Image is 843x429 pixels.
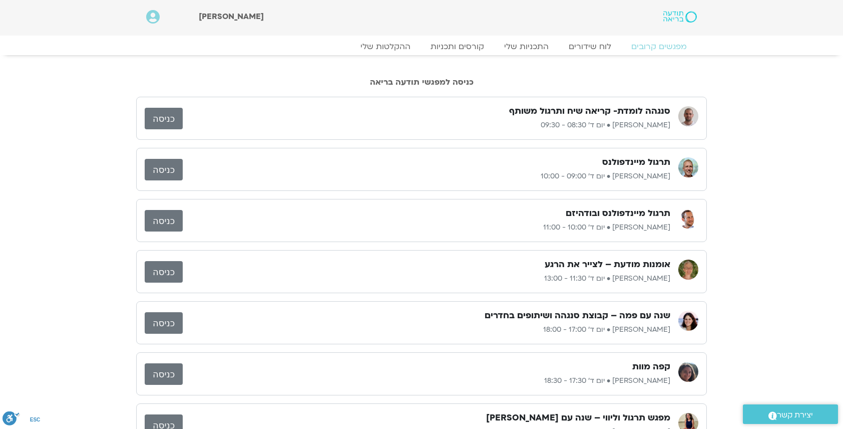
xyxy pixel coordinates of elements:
img: מיכל גורל [678,311,698,331]
a: התכניות שלי [494,42,559,52]
h3: קפה מוות [632,361,670,373]
img: קרן גל [678,362,698,382]
img: רון כהנא [678,208,698,229]
a: קורסים ותכניות [420,42,494,52]
span: [PERSON_NAME] [199,11,264,22]
a: כניסה [145,210,183,232]
a: כניסה [145,363,183,385]
a: מפגשים קרובים [621,42,697,52]
a: לוח שידורים [559,42,621,52]
a: כניסה [145,312,183,334]
a: ההקלטות שלי [350,42,420,52]
span: יצירת קשר [777,408,813,422]
a: כניסה [145,261,183,283]
nav: Menu [146,42,697,52]
a: כניסה [145,108,183,129]
p: [PERSON_NAME] • יום ד׳ 08:30 - 09:30 [183,119,670,131]
a: יצירת קשר [743,404,838,424]
p: [PERSON_NAME] • יום ד׳ 17:30 - 18:30 [183,375,670,387]
img: דורית טייכמן [678,260,698,280]
img: ניב אידלמן [678,157,698,177]
h3: תרגול מיינדפולנס [602,156,670,168]
h3: מפגש תרגול וליווי – שנה עם [PERSON_NAME] [486,412,670,424]
a: כניסה [145,159,183,180]
img: דקל קנטי [678,106,698,126]
h2: כניסה למפגשי תודעה בריאה [136,78,707,87]
p: [PERSON_NAME] • יום ד׳ 10:00 - 11:00 [183,222,670,234]
h3: שנה עם פמה – קבוצת סנגהה ושיתופים בחדרים [485,310,670,322]
p: [PERSON_NAME] • יום ד׳ 09:00 - 10:00 [183,170,670,182]
p: [PERSON_NAME] • יום ד׳ 11:30 - 13:00 [183,273,670,285]
h3: אומנות מודעת – לצייר את הרגע [545,259,670,271]
p: [PERSON_NAME] • יום ד׳ 17:00 - 18:00 [183,324,670,336]
h3: סנגהה לומדת- קריאה שיח ותרגול משותף [509,105,670,117]
h3: תרגול מיינדפולנס ובודהיזם [566,207,670,220]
